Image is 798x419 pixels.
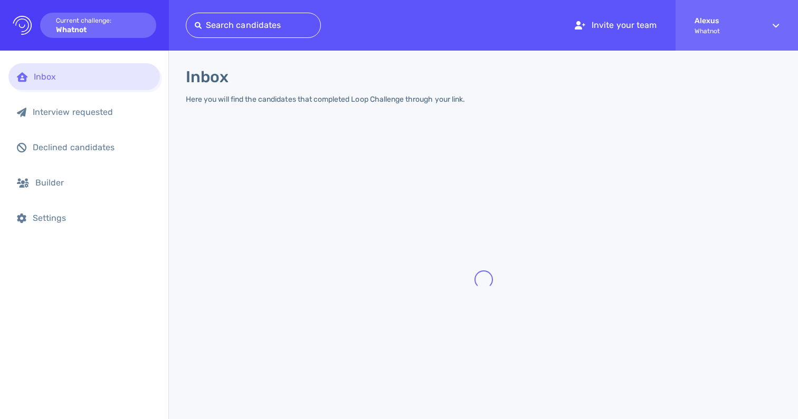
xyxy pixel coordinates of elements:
[695,27,754,35] span: Whatnot
[34,72,151,82] div: Inbox
[33,142,151,152] div: Declined candidates
[695,16,754,25] strong: Alexus
[186,95,465,104] div: Here you will find the candidates that completed Loop Challenge through your link.
[33,213,151,223] div: Settings
[33,107,151,117] div: Interview requested
[186,67,229,86] h1: Inbox
[35,178,151,188] div: Builder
